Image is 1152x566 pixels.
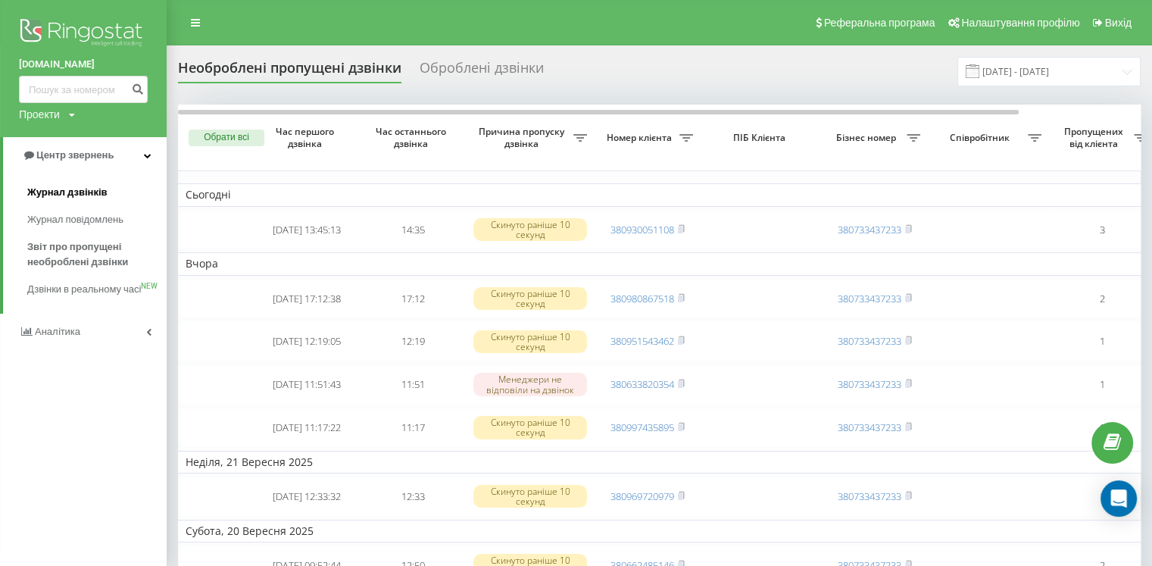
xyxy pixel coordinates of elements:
[36,149,114,161] span: Центр звернень
[713,132,809,144] span: ПІБ Клієнта
[473,218,587,241] div: Скинуто раніше 10 секунд
[610,334,674,348] a: 380951543462
[27,282,141,297] span: Дзвінки в реальному часі
[838,377,901,391] a: 380733437233
[254,210,360,250] td: [DATE] 13:45:13
[473,330,587,353] div: Скинуто раніше 10 секунд
[610,292,674,305] a: 380980867518
[178,60,401,83] div: Необроблені пропущені дзвінки
[473,485,587,508] div: Скинуто раніше 10 секунд
[473,373,587,396] div: Менеджери не відповіли на дзвінок
[266,126,348,149] span: Час першого дзвінка
[838,421,901,434] a: 380733437233
[473,287,587,310] div: Скинуто раніше 10 секунд
[838,292,901,305] a: 380733437233
[19,57,148,72] a: [DOMAIN_NAME]
[420,60,544,83] div: Оброблені дзвінки
[1100,480,1137,517] div: Open Intercom Messenger
[602,132,679,144] span: Номер клієнта
[3,137,167,174] a: Центр звернень
[254,279,360,319] td: [DATE] 17:12:38
[35,326,80,337] span: Аналiтика
[1057,126,1134,149] span: Пропущених від клієнта
[254,321,360,361] td: [DATE] 12:19:05
[254,477,360,517] td: [DATE] 12:33:32
[189,130,264,146] button: Обрати всі
[829,132,907,144] span: Бізнес номер
[360,408,466,448] td: 11:17
[27,239,159,270] span: Звіт про пропущені необроблені дзвінки
[838,223,901,236] a: 380733437233
[19,15,148,53] img: Ringostat logo
[838,489,901,503] a: 380733437233
[360,477,466,517] td: 12:33
[360,321,466,361] td: 12:19
[473,126,573,149] span: Причина пропуску дзвінка
[360,210,466,250] td: 14:35
[372,126,454,149] span: Час останнього дзвінка
[27,206,167,233] a: Журнал повідомлень
[19,107,60,122] div: Проекти
[360,279,466,319] td: 17:12
[27,179,167,206] a: Журнал дзвінків
[473,416,587,439] div: Скинуто раніше 10 секунд
[27,212,123,227] span: Журнал повідомлень
[610,377,674,391] a: 380633820354
[1105,17,1132,29] span: Вихід
[27,233,167,276] a: Звіт про пропущені необроблені дзвінки
[27,185,108,200] span: Журнал дзвінків
[19,76,148,103] input: Пошук за номером
[360,364,466,405] td: 11:51
[27,276,167,303] a: Дзвінки в реальному часіNEW
[254,364,360,405] td: [DATE] 11:51:43
[935,132,1028,144] span: Співробітник
[961,17,1079,29] span: Налаштування профілю
[824,17,935,29] span: Реферальна програма
[254,408,360,448] td: [DATE] 11:17:22
[838,334,901,348] a: 380733437233
[610,421,674,434] a: 380997435895
[610,223,674,236] a: 380930051108
[610,489,674,503] a: 380969720979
